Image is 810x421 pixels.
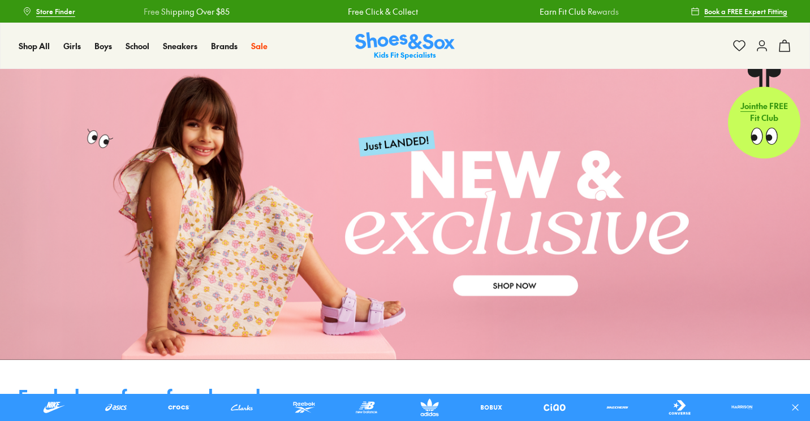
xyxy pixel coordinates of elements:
a: Sneakers [163,40,197,52]
span: Girls [63,40,81,51]
a: Free Shipping Over $85 [144,6,230,18]
span: Sneakers [163,40,197,51]
a: Brands [211,40,238,52]
span: Sale [251,40,268,51]
span: Boys [94,40,112,51]
span: School [126,40,149,51]
a: Free Click & Collect [348,6,418,18]
span: Brands [211,40,238,51]
a: Shoes & Sox [355,32,455,60]
a: Girls [63,40,81,52]
span: Join [740,100,756,111]
span: Store Finder [36,6,75,16]
a: Book a FREE Expert Fitting [691,1,787,21]
a: Jointhe FREE Fit Club [728,68,800,159]
span: Shop All [19,40,50,51]
a: Store Finder [23,1,75,21]
a: School [126,40,149,52]
p: the FREE Fit Club [728,91,800,133]
a: Boys [94,40,112,52]
img: SNS_Logo_Responsive.svg [355,32,455,60]
a: Shop All [19,40,50,52]
a: Earn Fit Club Rewards [540,6,619,18]
a: Sale [251,40,268,52]
span: Book a FREE Expert Fitting [704,6,787,16]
